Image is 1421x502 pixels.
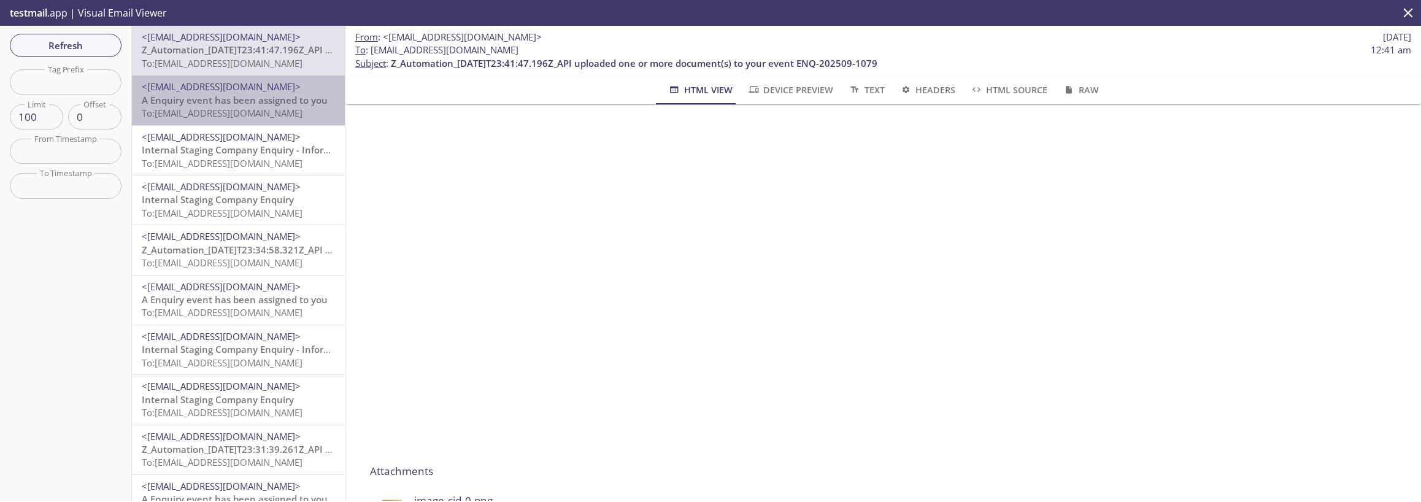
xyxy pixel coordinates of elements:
[355,44,1411,70] p: :
[355,57,386,69] span: Subject
[10,34,121,57] button: Refresh
[10,6,47,20] span: testmail
[142,380,301,392] span: <[EMAIL_ADDRESS][DOMAIN_NAME]>
[142,57,302,69] span: To: [EMAIL_ADDRESS][DOMAIN_NAME]
[142,393,294,406] span: Internal Staging Company Enquiry
[142,293,328,306] span: A Enquiry event has been assigned to you
[142,480,301,492] span: <[EMAIL_ADDRESS][DOMAIN_NAME]>
[142,107,302,119] span: To: [EMAIL_ADDRESS][DOMAIN_NAME]
[1371,44,1411,56] span: 12:41 am
[668,82,732,98] span: HTML View
[132,276,345,325] div: <[EMAIL_ADDRESS][DOMAIN_NAME]>A Enquiry event has been assigned to youTo:[EMAIL_ADDRESS][DOMAIN_N...
[142,443,628,455] span: Z_Automation_[DATE]T23:31:39.261Z_API uploaded one or more document(s) to your event ENQ-202509-1077
[142,207,302,219] span: To: [EMAIL_ADDRESS][DOMAIN_NAME]
[142,244,628,256] span: Z_Automation_[DATE]T23:34:58.321Z_API uploaded one or more document(s) to your event ENQ-202509-1078
[142,180,301,193] span: <[EMAIL_ADDRESS][DOMAIN_NAME]>
[355,44,366,56] span: To
[370,463,1396,479] p: Attachments
[391,57,877,69] span: Z_Automation_[DATE]T23:41:47.196Z_API uploaded one or more document(s) to your event ENQ-202509-1079
[142,131,301,143] span: <[EMAIL_ADDRESS][DOMAIN_NAME]>
[970,82,1047,98] span: HTML Source
[132,425,345,474] div: <[EMAIL_ADDRESS][DOMAIN_NAME]>Z_Automation_[DATE]T23:31:39.261Z_API uploaded one or more document...
[142,280,301,293] span: <[EMAIL_ADDRESS][DOMAIN_NAME]>
[355,31,378,43] span: From
[142,157,302,169] span: To: [EMAIL_ADDRESS][DOMAIN_NAME]
[848,82,884,98] span: Text
[142,230,301,242] span: <[EMAIL_ADDRESS][DOMAIN_NAME]>
[142,406,302,419] span: To: [EMAIL_ADDRESS][DOMAIN_NAME]
[142,306,302,319] span: To: [EMAIL_ADDRESS][DOMAIN_NAME]
[142,31,301,43] span: <[EMAIL_ADDRESS][DOMAIN_NAME]>
[132,75,345,125] div: <[EMAIL_ADDRESS][DOMAIN_NAME]>A Enquiry event has been assigned to youTo:[EMAIL_ADDRESS][DOMAIN_N...
[142,94,328,106] span: A Enquiry event has been assigned to you
[142,430,301,442] span: <[EMAIL_ADDRESS][DOMAIN_NAME]>
[142,193,294,206] span: Internal Staging Company Enquiry
[142,456,302,468] span: To: [EMAIL_ADDRESS][DOMAIN_NAME]
[132,26,345,75] div: <[EMAIL_ADDRESS][DOMAIN_NAME]>Z_Automation_[DATE]T23:41:47.196Z_API uploaded one or more document...
[142,44,628,56] span: Z_Automation_[DATE]T23:41:47.196Z_API uploaded one or more document(s) to your event ENQ-202509-1079
[132,176,345,225] div: <[EMAIL_ADDRESS][DOMAIN_NAME]>Internal Staging Company EnquiryTo:[EMAIL_ADDRESS][DOMAIN_NAME]
[132,325,345,374] div: <[EMAIL_ADDRESS][DOMAIN_NAME]>Internal Staging Company Enquiry - Information RequiredTo:[EMAIL_AD...
[142,330,301,342] span: <[EMAIL_ADDRESS][DOMAIN_NAME]>
[132,126,345,175] div: <[EMAIL_ADDRESS][DOMAIN_NAME]>Internal Staging Company Enquiry - Information RequiredTo:[EMAIL_AD...
[383,31,542,43] span: <[EMAIL_ADDRESS][DOMAIN_NAME]>
[20,37,112,53] span: Refresh
[355,44,518,56] span: : [EMAIL_ADDRESS][DOMAIN_NAME]
[1062,82,1098,98] span: Raw
[899,82,955,98] span: Headers
[142,80,301,93] span: <[EMAIL_ADDRESS][DOMAIN_NAME]>
[142,257,302,269] span: To: [EMAIL_ADDRESS][DOMAIN_NAME]
[142,144,398,156] span: Internal Staging Company Enquiry - Information Required
[355,31,542,44] span: :
[132,375,345,424] div: <[EMAIL_ADDRESS][DOMAIN_NAME]>Internal Staging Company EnquiryTo:[EMAIL_ADDRESS][DOMAIN_NAME]
[142,357,302,369] span: To: [EMAIL_ADDRESS][DOMAIN_NAME]
[142,343,398,355] span: Internal Staging Company Enquiry - Information Required
[132,225,345,274] div: <[EMAIL_ADDRESS][DOMAIN_NAME]>Z_Automation_[DATE]T23:34:58.321Z_API uploaded one or more document...
[1383,31,1411,44] span: [DATE]
[747,82,833,98] span: Device Preview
